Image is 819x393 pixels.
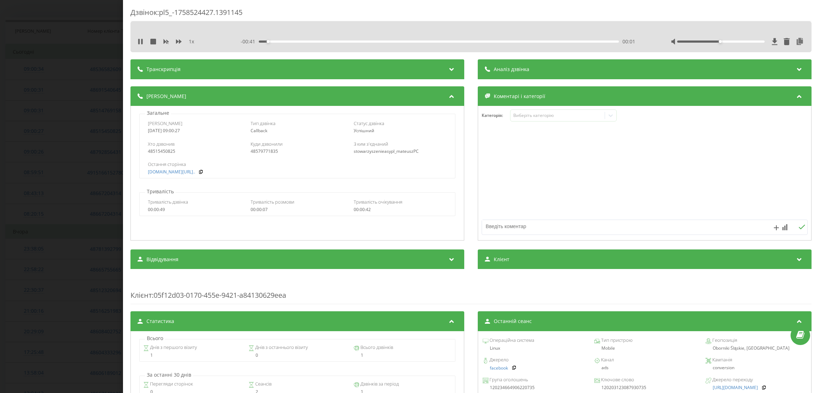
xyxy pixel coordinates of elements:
span: Перегляди сторінок [149,381,193,388]
a: [DOMAIN_NAME][URL].. [148,169,195,174]
span: Callback [251,128,267,134]
div: 48515450825 [148,149,241,154]
span: Коментарі і категорії [494,93,545,100]
span: [PERSON_NAME] [146,93,186,100]
span: Днів з першого візиту [149,344,197,351]
span: Всього дзвінків [359,344,393,351]
div: : 05f12d03-0170-455e-9421-a84130629eea [130,276,812,304]
div: 0 [248,353,346,358]
div: Дзвінок : pl5_-1758524427.1391145 [130,7,812,21]
span: Геопозиція [711,337,737,344]
p: За останні 30 днів [145,371,193,378]
span: Днів з останнього візиту [254,344,308,351]
span: Дзвінків за період [359,381,398,388]
span: Ключове слово [600,376,634,383]
div: 120234664906220735 [483,385,584,390]
div: stowarzyszenieasypl_mateuszPC [353,149,447,154]
div: 00:00:07 [251,207,344,212]
span: Канал [600,356,614,364]
span: Тип пристрою [600,337,632,344]
span: Хто дзвонив [148,141,174,147]
a: [URL][DOMAIN_NAME] [713,385,758,390]
h4: Категорія : [482,113,510,118]
span: Тип дзвінка [251,120,275,126]
span: Статистика [146,318,174,325]
span: - 00:41 [241,38,259,45]
div: 120203123087930735 [594,385,695,390]
div: 1 [143,353,241,358]
span: Куди дзвонили [251,141,283,147]
div: Accessibility label [267,40,269,43]
span: Сеансів [254,381,272,388]
span: 00:01 [622,38,635,45]
div: [DATE] 09:00:27 [148,128,241,133]
span: Кампанія [711,356,732,364]
span: Джерело [488,356,509,364]
span: Клієнт [130,290,152,300]
div: 1 [353,353,451,358]
span: Відвідування [146,256,178,263]
div: 00:00:49 [148,207,241,212]
div: 48579771835 [251,149,344,154]
div: Linux [483,346,584,351]
p: Всього [145,335,165,342]
span: Успішний [353,128,374,134]
span: Статус дзвінка [353,120,384,126]
div: ads [594,365,695,370]
div: Oborniki Śląskie, [GEOGRAPHIC_DATA] [706,346,807,351]
span: Остання сторінка [148,161,186,167]
span: Останній сеанс [494,318,532,325]
p: Тривалість [145,188,176,195]
span: Тривалість очікування [353,199,402,205]
span: Аналіз дзвінка [494,66,529,73]
span: [PERSON_NAME] [148,120,182,126]
a: facebook [490,366,508,371]
span: Операційна система [488,337,534,344]
span: Група оголошень [488,376,528,383]
span: Клієнт [494,256,509,263]
div: 00:00:42 [353,207,447,212]
p: Загальне [145,109,171,117]
div: Mobile [594,346,695,351]
span: Тривалість дзвінка [148,199,188,205]
div: Accessibility label [719,40,722,43]
span: Тривалість розмови [251,199,294,205]
div: Виберіть категорію [513,113,602,118]
span: Транскрипція [146,66,181,73]
span: 1 x [189,38,194,45]
div: conversion [706,365,807,370]
span: Джерело переходу [711,376,753,383]
span: З ким з'єднаний [353,141,388,147]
